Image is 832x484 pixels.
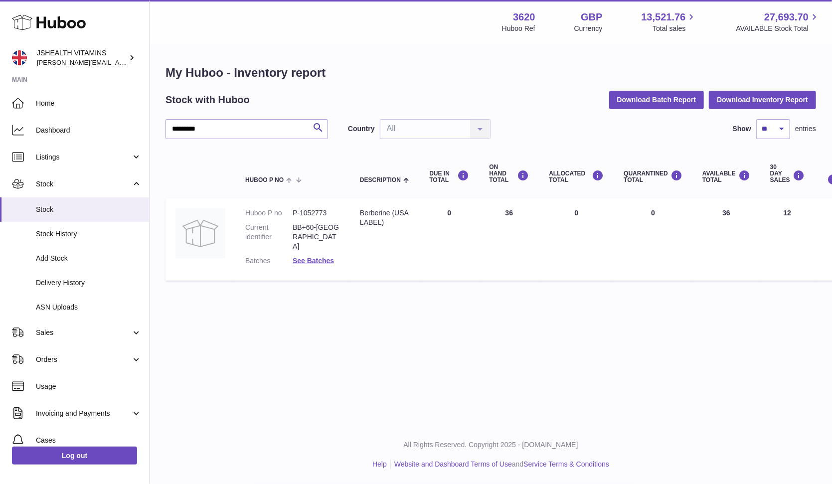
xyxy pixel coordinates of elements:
[574,24,603,33] div: Currency
[360,177,401,183] span: Description
[651,209,655,217] span: 0
[36,229,142,239] span: Stock History
[489,164,529,184] div: ON HAND Total
[641,10,685,24] span: 13,521.76
[36,436,142,445] span: Cases
[653,24,697,33] span: Total sales
[36,153,131,162] span: Listings
[245,256,293,266] dt: Batches
[158,440,824,450] p: All Rights Reserved. Copyright 2025 - [DOMAIN_NAME]
[709,91,816,109] button: Download Inventory Report
[513,10,535,24] strong: 3620
[166,93,250,107] h2: Stock with Huboo
[36,382,142,391] span: Usage
[641,10,697,33] a: 13,521.76 Total sales
[36,355,131,364] span: Orders
[36,254,142,263] span: Add Stock
[293,208,340,218] dd: P-1052773
[394,460,512,468] a: Website and Dashboard Terms of Use
[736,24,820,33] span: AVAILABLE Stock Total
[764,10,809,24] span: 27,693.70
[37,48,127,67] div: JSHEALTH VITAMINS
[293,257,334,265] a: See Batches
[166,65,816,81] h1: My Huboo - Inventory report
[245,177,284,183] span: Huboo P no
[702,170,750,183] div: AVAILABLE Total
[245,223,293,251] dt: Current identifier
[360,208,409,227] div: Berberine (USA LABEL)
[348,124,375,134] label: Country
[523,460,609,468] a: Service Terms & Conditions
[36,303,142,312] span: ASN Uploads
[36,278,142,288] span: Delivery History
[770,164,805,184] div: 30 DAY SALES
[36,205,142,214] span: Stock
[736,10,820,33] a: 27,693.70 AVAILABLE Stock Total
[12,447,137,465] a: Log out
[36,126,142,135] span: Dashboard
[36,409,131,418] span: Invoicing and Payments
[36,179,131,189] span: Stock
[795,124,816,134] span: entries
[549,170,604,183] div: ALLOCATED Total
[37,58,200,66] span: [PERSON_NAME][EMAIL_ADDRESS][DOMAIN_NAME]
[609,91,704,109] button: Download Batch Report
[245,208,293,218] dt: Huboo P no
[36,328,131,337] span: Sales
[36,99,142,108] span: Home
[624,170,682,183] div: QUARANTINED Total
[175,208,225,258] img: product image
[539,198,614,280] td: 0
[429,170,469,183] div: DUE IN TOTAL
[733,124,751,134] label: Show
[391,460,609,469] li: and
[581,10,602,24] strong: GBP
[479,198,539,280] td: 36
[760,198,815,280] td: 12
[419,198,479,280] td: 0
[692,198,760,280] td: 36
[12,50,27,65] img: francesca@jshealthvitamins.com
[502,24,535,33] div: Huboo Ref
[293,223,340,251] dd: BB+60-[GEOGRAPHIC_DATA]
[372,460,387,468] a: Help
